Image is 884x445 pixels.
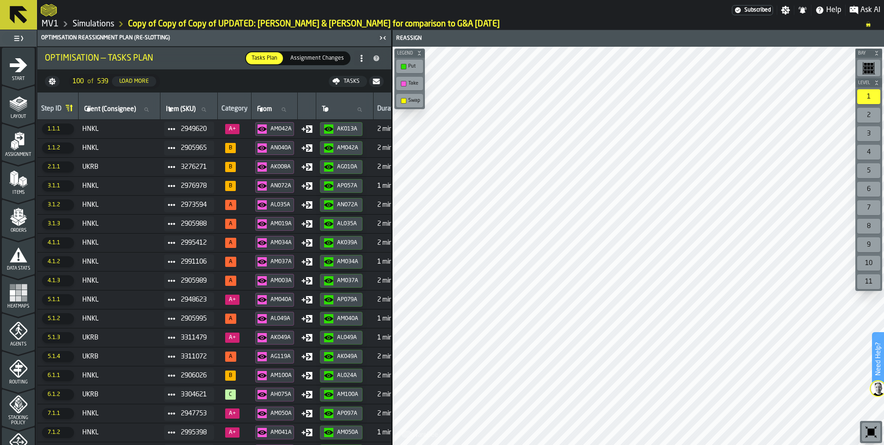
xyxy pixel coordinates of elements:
li: menu Assignment [2,124,35,161]
div: AK049A [337,353,358,360]
span: 2948623 [181,296,207,303]
div: AL049A [337,334,358,341]
span: Agents [2,342,35,347]
div: 5 [857,163,880,178]
div: AP097A [337,410,358,417]
div: AM041A [270,429,292,436]
div: Move Type: Put in [301,256,313,267]
button: button-AM041A [255,426,294,439]
div: AM050A [337,429,358,436]
span: HNKL [82,182,157,190]
div: 10 [857,256,880,271]
li: menu Stacking Policy [2,389,35,426]
label: button-toggle-Notifications [794,6,811,15]
button: button-AM037A [255,255,294,269]
div: Move Type: Put in [301,408,313,419]
span: 539 [97,78,108,85]
span: 4.1.3 [42,275,74,286]
div: AK008A [270,164,292,170]
button: button-AL035A [255,198,294,212]
span: Level [856,80,872,86]
span: 67% [225,219,236,229]
span: 95% [225,389,236,400]
button: button- [855,78,882,87]
input: label [255,104,294,116]
span: 2947753 [181,410,207,417]
div: AN072A [337,202,358,208]
div: AM037A [270,259,292,265]
div: AL024A [337,372,358,379]
button: button-AM019A [255,217,294,231]
span: 2 min [377,220,415,228]
div: button-toolbar-undefined [855,58,882,78]
button: button-AN040A [255,141,294,155]
span: 2905995 [181,315,207,322]
span: 4.1.1 [42,237,74,248]
span: Items [2,190,35,195]
svg: Reset zoom and position [864,425,878,439]
button: button-AP079A [320,293,362,307]
span: 6.1.2 [42,389,74,400]
span: 1 min [377,182,415,190]
span: 52% [225,238,236,248]
span: 7.1.1 [42,408,74,419]
span: 6.1.1 [42,370,74,381]
a: link-to-/wh/i/3ccf57d1-1e0c-4a81-a3bb-c2011c5f0d50 [42,19,59,29]
input: label [82,104,156,116]
label: button-toggle-Toggle Full Menu [2,32,35,45]
div: button-toolbar-undefined [855,235,882,254]
div: button-toolbar-undefined [394,58,425,75]
button: button-AM042A [255,122,294,136]
li: menu Start [2,48,35,85]
button: button-AL024A [320,369,362,383]
button: button-AK049A [255,331,294,345]
div: AM037A [337,278,358,284]
span: Layout [2,114,35,119]
button: button-AL049A [255,312,294,326]
li: menu Orders [2,199,35,236]
button: button-AM050A [320,426,362,439]
span: Tasks Plan [248,54,281,62]
span: 2 min [377,163,415,171]
button: button-AP057A [320,179,362,193]
div: 4 [857,145,880,160]
div: AN040A [270,145,292,151]
label: button-switch-multi-Assignment Changes [284,51,350,65]
div: Swap [398,96,421,105]
span: label [166,105,196,113]
span: HNKL [82,220,157,228]
span: UKRB [82,391,157,398]
div: Tasks [340,78,363,85]
span: UKRB [82,353,157,360]
span: Heatmaps [2,304,35,309]
div: ButtonLoadMore-Load More-Prev-First-Last [65,74,164,89]
div: AM034A [270,240,292,246]
div: Load More [116,78,153,85]
span: 3.1.1 [42,180,74,192]
span: Bay [856,51,872,56]
span: HNKL [82,372,157,379]
span: 2949620 [181,125,207,133]
div: thumb [285,52,350,64]
span: 3276271 [181,163,207,171]
button: button-AM050A [255,407,294,420]
div: AM040A [337,315,358,322]
span: 1 min [377,429,415,436]
div: Duration [377,105,402,114]
label: button-toggle-Ask AI [846,5,884,16]
span: 2 min [377,372,415,379]
div: AM100A [337,391,358,398]
header: Reassign [393,30,884,47]
div: Move Type: Put in [301,351,313,362]
li: menu Routing [2,351,35,388]
div: Move Type: Put in [301,294,313,305]
button: button-AK039A [320,236,362,250]
span: HNKL [82,144,157,152]
a: logo-header [41,2,57,19]
label: button-toggle-Settings [777,6,794,15]
button: button-AL035A [320,217,362,231]
span: 100 [73,78,84,85]
span: 1 min [377,334,415,341]
span: 5.1.2 [42,313,74,324]
span: Stacking Policy [2,415,35,426]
